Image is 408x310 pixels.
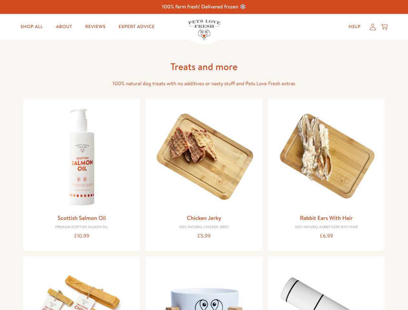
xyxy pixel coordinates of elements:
div: £5.99 [151,232,257,241]
a: Scottish Salmon Oil [58,214,106,222]
a: Help [343,20,366,33]
img: Chicken Jerky [151,104,257,211]
a: Expert Advice [113,20,160,33]
a: About [51,20,77,33]
div: 100% Natural Chicken Jerky [151,225,257,229]
a: Shop All [15,20,48,33]
a: Chicken Jerky [187,214,221,222]
div: £6.99 [273,232,380,241]
img: Scottish Salmon Oil [28,104,135,211]
img: Rabbit Ears With Hair [273,104,380,211]
a: Rabbit Ears With Hair [300,214,353,222]
h1: Treats and more [101,60,308,73]
img: Pets Love Fresh [188,20,220,39]
div: 100% Natural Rabbit Ears with hair [273,225,380,229]
a: Reviews [80,20,110,33]
div: Premium Scottish Salmon Oil [28,225,135,229]
span: 100% natural dog treats with no additives or nasty stuff and Pets Love Fresh extras [113,80,295,87]
div: £10.99 [28,232,135,241]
